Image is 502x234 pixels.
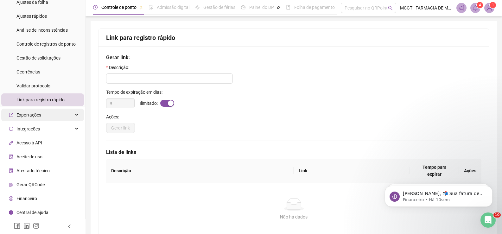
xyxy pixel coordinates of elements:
span: solution [9,168,13,173]
h4: Link para registro rápido [106,33,481,42]
span: Link para registro rápido [16,97,65,102]
span: notification [459,5,464,11]
h5: Gerar link: [106,54,481,61]
div: Ana diz… [5,74,122,108]
button: Gerar link [106,123,135,133]
div: Já sou cliente [82,55,122,69]
div: Ótimo. Neste caso consigo te ajudar com algumas opções. Escolha abaixo aquela que você precisa: [10,78,99,97]
span: qrcode [9,182,13,187]
span: book [286,5,290,9]
div: MCGT diz… [5,55,122,74]
sup: Atualize o seu contato no menu Meus Dados [490,2,496,8]
span: Gestão de férias [203,5,235,10]
button: 5 - Outras Opções [69,178,118,191]
span: Exportações [16,112,41,117]
span: bell [473,5,478,11]
button: Início [99,3,111,15]
span: facebook [14,223,20,229]
p: A equipe também pode ajudar [31,8,93,14]
label: Ações: [106,113,123,120]
span: Controle de ponto [101,5,137,10]
button: go back [4,3,16,15]
div: Já sou cliente [87,59,117,66]
span: instagram [33,223,39,229]
button: 1- Financeiro (2ª Via Boletos e diversos); [19,130,118,143]
span: pushpin [276,6,280,9]
th: Ações [459,159,481,183]
span: Financeiro [16,196,37,201]
span: Aceite de uso [16,154,42,159]
span: Ilimitado: [140,100,158,107]
span: Acesso à API [16,140,42,145]
label: Descrição: [106,64,133,71]
span: 4 [479,3,481,7]
span: Gerar QRCode [16,182,45,187]
div: Fechar [111,3,123,14]
span: file-done [149,5,153,9]
h5: Lista de links [106,149,481,156]
div: 👋Olá! O que te traz aqui hoje? [5,36,85,50]
h1: Ana [31,3,40,8]
span: dollar [9,196,13,201]
sup: 4 [477,2,483,8]
span: MCGT - FARMACIA DE MANIPULAÇÃO LTDA [400,4,453,11]
span: Integrações [16,126,40,131]
label: Tempo de expiração em dias: [106,89,167,96]
span: api [9,141,13,145]
div: 👋Olá! O que te traz aqui hoje? [10,40,79,47]
span: Validar protocolo [16,83,50,88]
span: audit [9,155,13,159]
th: Descrição [106,159,294,183]
span: Painel do DP [249,5,274,10]
span: 1 [492,3,494,7]
span: Ajustes rápidos [16,14,47,19]
button: 3 - Upgrade de Plano [62,146,118,159]
iframe: Intercom notifications mensagem [375,173,502,217]
span: sun [195,5,200,9]
span: Central de ajuda [16,210,48,215]
div: Não há dados [114,213,474,220]
div: Ótimo. Neste caso consigo te ajudar com algumas opções. Escolha abaixo aquela que você precisa: [5,74,104,100]
button: 2- Adicionar folga [15,146,63,159]
span: Ocorrências [16,69,40,74]
span: 10 [493,212,501,218]
span: info-circle [9,210,13,215]
span: left [67,224,72,229]
span: linkedin [23,223,30,229]
span: export [9,113,13,117]
span: search [388,6,393,10]
div: Ana diz… [5,36,122,55]
span: pushpin [139,6,143,9]
img: Profile image for Ana [18,3,28,14]
span: clock-circle [93,5,98,9]
span: sync [9,127,13,131]
span: Folha de pagamento [294,5,335,10]
th: Tempo para expirar [410,159,459,183]
span: dashboard [241,5,245,9]
span: Gestão de solicitações [16,55,60,60]
iframe: Intercom live chat [480,212,496,228]
span: Admissão digital [157,5,189,10]
th: Link [294,159,410,183]
button: 4 - Ajustar Banco de Horas [50,162,118,175]
span: Atestado técnico [16,168,50,173]
span: Análise de inconsistências [16,28,68,33]
img: 3345 [485,3,494,13]
span: Controle de registros de ponto [16,41,76,47]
